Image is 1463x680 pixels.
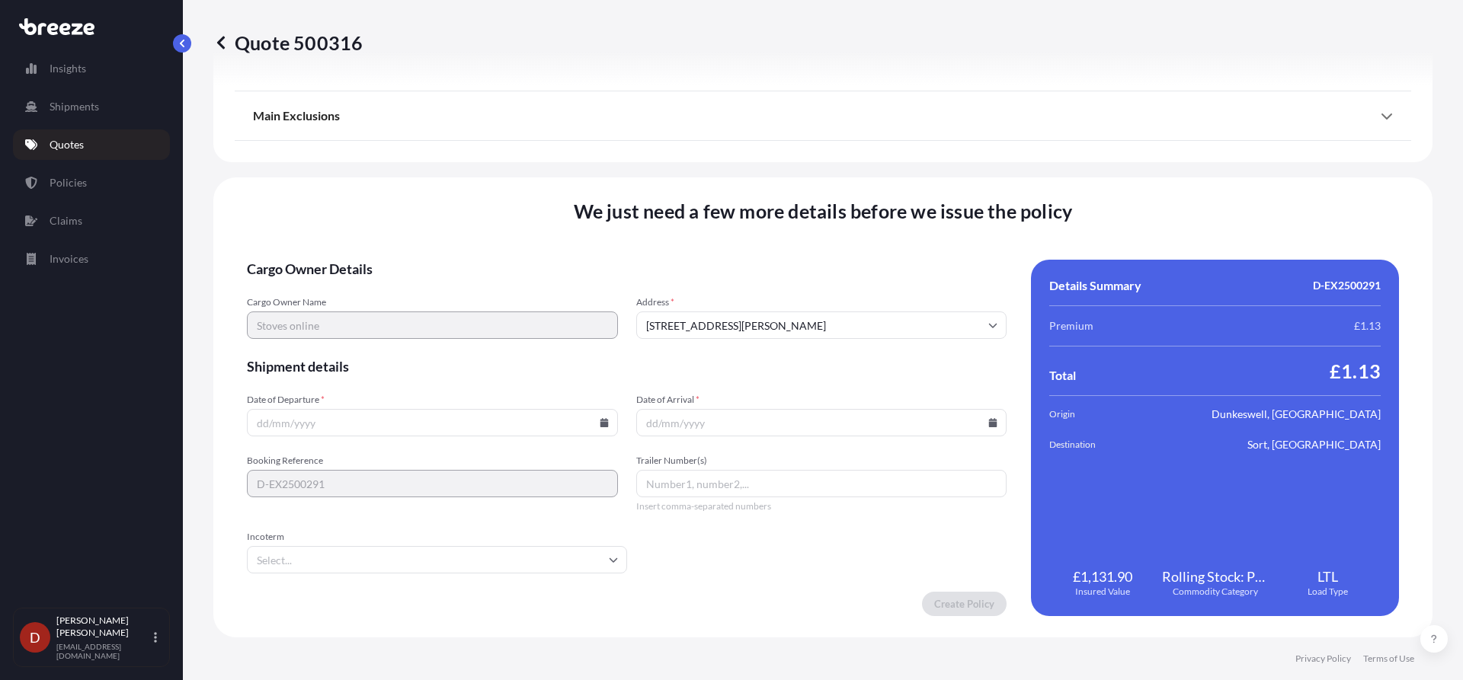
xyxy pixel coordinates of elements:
span: Cargo Owner Name [247,296,618,308]
span: £1.13 [1354,318,1381,334]
span: D-EX2500291 [1313,278,1381,293]
span: Cargo Owner Details [247,260,1007,278]
span: Destination [1049,437,1135,452]
p: Shipments [50,99,99,114]
input: dd/mm/yyyy [247,409,618,436]
span: LTL [1317,567,1338,586]
span: Insert comma-separated numbers [636,500,1007,512]
span: Total [1049,368,1076,383]
p: Claims [50,213,82,228]
input: Select... [247,546,627,573]
p: [PERSON_NAME] [PERSON_NAME] [56,615,151,639]
span: Rolling Stock: Parts and Accessories [1162,567,1269,586]
span: Incoterm [247,531,627,543]
span: Trailer Number(s) [636,455,1007,467]
a: Terms of Use [1363,653,1414,665]
p: Create Policy [934,596,994,611]
span: Commodity Category [1173,586,1258,598]
span: Insured Value [1075,586,1130,598]
span: Date of Arrival [636,394,1007,406]
div: Main Exclusions [253,97,1393,134]
span: Sort, [GEOGRAPHIC_DATA] [1247,437,1381,452]
a: Shipments [13,91,170,122]
p: Quote 500316 [213,30,363,55]
span: £1.13 [1330,359,1381,383]
p: Policies [50,175,87,190]
p: Insights [50,61,86,76]
span: Origin [1049,407,1135,422]
span: Dunkeswell, [GEOGRAPHIC_DATA] [1212,407,1381,422]
input: dd/mm/yyyy [636,409,1007,436]
input: Your internal reference [247,470,618,497]
span: Booking Reference [247,455,618,467]
span: Address [636,296,1007,308]
input: Number1, number2,... [636,470,1007,497]
a: Policies [13,168,170,198]
a: Insights [13,53,170,84]
input: Cargo owner address [636,311,1007,339]
a: Privacy Policy [1295,653,1351,665]
button: Create Policy [922,592,1007,616]
a: Claims [13,206,170,236]
span: £1,131.90 [1073,567,1132,586]
span: Load Type [1308,586,1348,598]
span: We just need a few more details before we issue the policy [574,199,1073,223]
p: [EMAIL_ADDRESS][DOMAIN_NAME] [56,642,151,660]
p: Invoices [50,251,88,267]
span: D [30,630,40,645]
span: Premium [1049,318,1093,334]
span: Shipment details [247,357,1007,375]
a: Quotes [13,129,170,160]
span: Date of Departure [247,394,618,406]
span: Details Summary [1049,278,1141,293]
span: Main Exclusions [253,108,340,123]
p: Quotes [50,137,84,152]
a: Invoices [13,244,170,274]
